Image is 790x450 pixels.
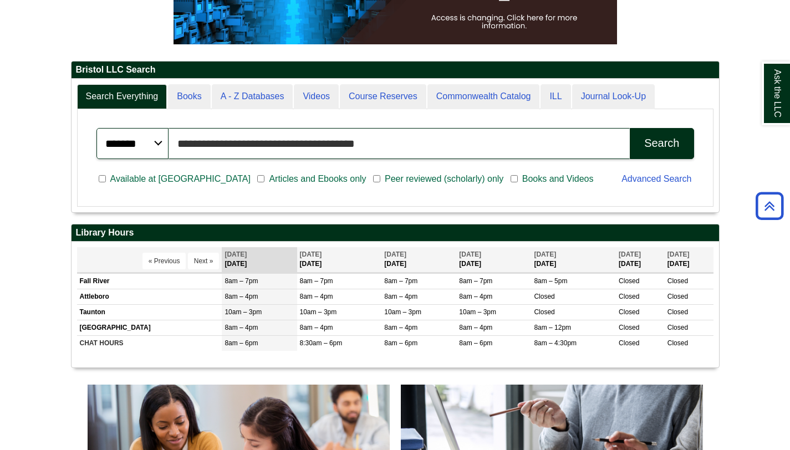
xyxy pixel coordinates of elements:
input: Articles and Ebooks only [257,174,264,184]
a: ILL [541,84,570,109]
th: [DATE] [665,247,713,272]
input: Available at [GEOGRAPHIC_DATA] [99,174,106,184]
th: [DATE] [222,247,297,272]
span: Closed [667,308,688,316]
span: Closed [619,277,639,285]
span: Closed [534,308,554,316]
span: [DATE] [459,250,481,258]
th: [DATE] [616,247,665,272]
input: Books and Videos [511,174,518,184]
td: Taunton [77,304,222,320]
span: Closed [667,339,688,347]
td: CHAT HOURS [77,336,222,351]
span: [DATE] [300,250,322,258]
span: 8am – 4pm [384,293,417,300]
span: 8am – 4pm [459,293,492,300]
button: « Previous [142,253,186,269]
span: [DATE] [534,250,556,258]
span: Closed [534,293,554,300]
span: 10am – 3pm [459,308,496,316]
a: Books [168,84,210,109]
a: Videos [294,84,339,109]
td: Attleboro [77,289,222,304]
span: 8am – 7pm [384,277,417,285]
span: 8am – 6pm [384,339,417,347]
span: [DATE] [225,250,247,258]
input: Peer reviewed (scholarly) only [373,174,380,184]
th: [DATE] [297,247,382,272]
span: Closed [619,324,639,331]
a: A - Z Databases [212,84,293,109]
td: [GEOGRAPHIC_DATA] [77,320,222,336]
span: 8am – 4pm [300,293,333,300]
span: Closed [619,339,639,347]
a: Advanced Search [621,174,691,183]
span: 8am – 4:30pm [534,339,577,347]
a: Back to Top [752,198,787,213]
a: Journal Look-Up [572,84,655,109]
h2: Bristol LLC Search [72,62,719,79]
span: [DATE] [667,250,690,258]
button: Next » [188,253,220,269]
div: Search [644,137,679,150]
span: 8am – 4pm [459,324,492,331]
span: [DATE] [384,250,406,258]
th: [DATE] [456,247,531,272]
span: Closed [667,324,688,331]
span: 8:30am – 6pm [300,339,343,347]
span: Available at [GEOGRAPHIC_DATA] [106,172,255,186]
span: 8am – 5pm [534,277,567,285]
span: 8am – 4pm [300,324,333,331]
h2: Library Hours [72,224,719,242]
span: 8am – 12pm [534,324,571,331]
span: Closed [667,277,688,285]
span: Peer reviewed (scholarly) only [380,172,508,186]
a: Commonwealth Catalog [427,84,540,109]
span: 8am – 7pm [300,277,333,285]
span: Closed [619,308,639,316]
span: 8am – 4pm [225,293,258,300]
span: 8am – 6pm [459,339,492,347]
span: Closed [619,293,639,300]
a: Course Reserves [340,84,426,109]
span: Articles and Ebooks only [264,172,370,186]
span: 10am – 3pm [300,308,337,316]
span: 8am – 4pm [225,324,258,331]
span: Closed [667,293,688,300]
button: Search [630,128,694,159]
span: 8am – 7pm [225,277,258,285]
span: 10am – 3pm [384,308,421,316]
span: Books and Videos [518,172,598,186]
span: 8am – 7pm [459,277,492,285]
span: 10am – 3pm [225,308,262,316]
th: [DATE] [531,247,616,272]
span: [DATE] [619,250,641,258]
th: [DATE] [381,247,456,272]
a: Search Everything [77,84,167,109]
span: 8am – 6pm [225,339,258,347]
td: Fall River [77,273,222,289]
span: 8am – 4pm [384,324,417,331]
